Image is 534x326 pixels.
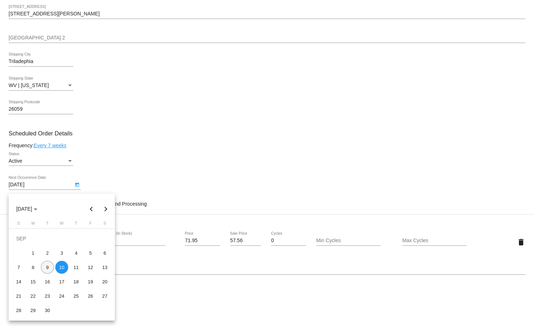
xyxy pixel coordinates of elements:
td: September 1, 2025 [26,246,40,260]
th: Friday [83,221,98,228]
button: Next month [99,202,113,216]
div: 7 [12,261,25,274]
td: September 25, 2025 [69,289,83,303]
th: Wednesday [55,221,69,228]
td: September 19, 2025 [83,274,98,289]
div: 8 [27,261,39,274]
td: September 4, 2025 [69,246,83,260]
div: 11 [70,261,83,274]
th: Monday [26,221,40,228]
td: September 10, 2025 [55,260,69,274]
th: Sunday [11,221,26,228]
td: September 21, 2025 [11,289,26,303]
td: September 8, 2025 [26,260,40,274]
div: 4 [70,246,83,259]
td: September 15, 2025 [26,274,40,289]
div: 29 [27,304,39,317]
td: September 11, 2025 [69,260,83,274]
button: Previous month [84,202,99,216]
div: 19 [84,275,97,288]
th: Saturday [98,221,112,228]
div: 3 [55,246,68,259]
td: September 27, 2025 [98,289,112,303]
div: 28 [12,304,25,317]
span: [DATE] [16,206,37,212]
div: 9 [41,261,54,274]
div: 23 [41,289,54,302]
td: September 6, 2025 [98,246,112,260]
td: September 12, 2025 [83,260,98,274]
div: 6 [98,246,111,259]
div: 24 [55,289,68,302]
div: 27 [98,289,111,302]
td: September 28, 2025 [11,303,26,317]
td: September 26, 2025 [83,289,98,303]
div: 26 [84,289,97,302]
div: 22 [27,289,39,302]
td: September 24, 2025 [55,289,69,303]
div: 10 [55,261,68,274]
div: 1 [27,246,39,259]
td: September 9, 2025 [40,260,55,274]
td: September 5, 2025 [83,246,98,260]
div: 21 [12,289,25,302]
div: 14 [12,275,25,288]
td: September 7, 2025 [11,260,26,274]
td: September 22, 2025 [26,289,40,303]
td: September 17, 2025 [55,274,69,289]
div: 16 [41,275,54,288]
th: Thursday [69,221,83,228]
td: September 29, 2025 [26,303,40,317]
td: September 2, 2025 [40,246,55,260]
td: September 18, 2025 [69,274,83,289]
td: SEP [11,231,112,246]
div: 13 [98,261,111,274]
div: 5 [84,246,97,259]
button: Choose month and year [10,202,43,216]
div: 12 [84,261,97,274]
div: 18 [70,275,83,288]
td: September 20, 2025 [98,274,112,289]
div: 25 [70,289,83,302]
div: 15 [27,275,39,288]
th: Tuesday [40,221,55,228]
td: September 16, 2025 [40,274,55,289]
td: September 14, 2025 [11,274,26,289]
div: 2 [41,246,54,259]
td: September 30, 2025 [40,303,55,317]
td: September 23, 2025 [40,289,55,303]
div: 30 [41,304,54,317]
td: September 13, 2025 [98,260,112,274]
td: September 3, 2025 [55,246,69,260]
div: 17 [55,275,68,288]
div: 20 [98,275,111,288]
